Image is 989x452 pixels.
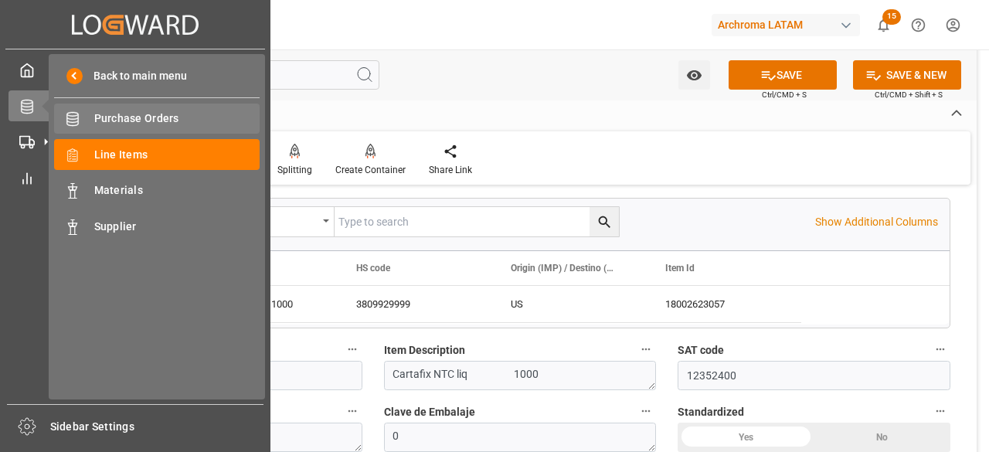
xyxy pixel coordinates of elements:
[384,423,657,452] textarea: 0
[54,211,260,241] a: Supplier
[384,404,475,420] span: Clave de Embalaje
[712,14,860,36] div: Archroma LATAM
[8,55,262,85] a: My Cockpit
[678,423,814,452] div: Yes
[356,263,390,274] span: HS code
[338,286,492,322] div: 3809929999
[712,10,866,39] button: Archroma LATAM
[226,210,318,228] div: Equals
[384,342,465,359] span: Item Description
[277,163,312,177] div: Splitting
[882,9,901,25] span: 15
[636,401,656,421] button: Clave de Embalaje
[54,104,260,134] a: Purchase Orders
[866,8,901,42] button: show 15 new notifications
[729,60,837,90] button: SAVE
[665,263,695,274] span: Item Id
[815,214,938,230] p: Show Additional Columns
[335,163,406,177] div: Create Container
[183,286,801,323] div: Press SPACE to select this row.
[590,207,619,236] button: search button
[94,147,260,163] span: Line Items
[94,182,260,199] span: Materials
[930,339,950,359] button: SAT code
[678,342,724,359] span: SAT code
[342,339,362,359] button: Item Id *
[930,401,950,421] button: Standardized
[875,89,943,100] span: Ctrl/CMD + Shift + S
[219,207,335,236] button: open menu
[762,89,807,100] span: Ctrl/CMD + S
[54,139,260,169] a: Line Items
[384,361,657,390] textarea: Cartafix NTC liq 1000
[814,423,950,452] div: No
[853,60,961,90] button: SAVE & NEW
[50,419,264,435] span: Sidebar Settings
[8,162,262,192] a: My Reports
[901,8,936,42] button: Help Center
[678,404,744,420] span: Standardized
[511,263,614,274] span: Origin (IMP) / Destino (EXPO)
[492,286,647,322] div: US
[647,286,801,322] div: 18002623057
[342,401,362,421] button: Clave de Peligro
[83,68,187,84] span: Back to main menu
[94,219,260,235] span: Supplier
[678,60,710,90] button: open menu
[429,163,472,177] div: Share Link
[54,175,260,206] a: Materials
[94,110,260,127] span: Purchase Orders
[636,339,656,359] button: Item Description
[335,207,619,236] input: Type to search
